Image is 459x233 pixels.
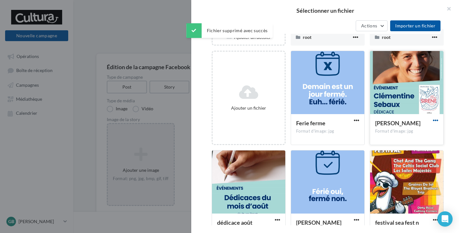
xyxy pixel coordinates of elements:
[356,20,388,31] button: Actions
[296,128,359,134] div: Format d'image: jpg
[186,23,273,38] div: Fichier supprimé avec succès
[395,23,435,28] span: Importer un fichier
[437,211,453,227] div: Open Intercom Messenger
[215,105,282,111] div: Ajouter un fichier
[390,20,441,31] button: Importer un fichier
[296,219,341,226] span: Ferie Ouvert
[303,34,311,40] span: root
[201,8,449,13] h2: Sélectionner un fichier
[217,219,252,226] span: dédicace août
[296,120,325,127] span: Ferie ferme
[375,120,420,127] span: Clémentine Sebaux
[221,23,244,29] div: Mes fichiers
[375,128,438,134] div: Format d'image: jpg
[361,23,377,28] span: Actions
[382,34,390,40] span: root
